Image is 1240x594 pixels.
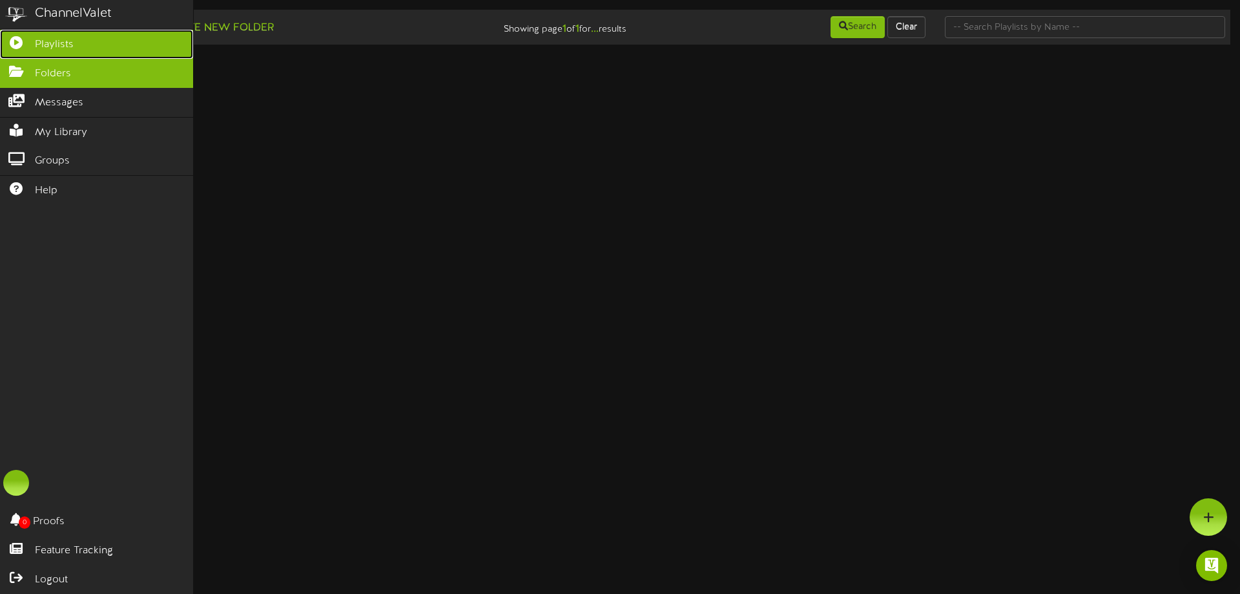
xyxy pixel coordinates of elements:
button: Search [831,16,885,38]
strong: 1 [563,23,566,35]
span: Proofs [33,514,65,529]
button: Create New Folder [149,20,278,36]
span: Messages [35,96,83,111]
span: Playlists [35,37,74,52]
strong: 1 [575,23,579,35]
div: ChannelValet [35,5,112,23]
strong: ... [591,23,599,35]
span: My Library [35,125,87,140]
button: Clear [887,16,925,38]
span: Folders [35,67,71,81]
span: Logout [35,573,68,588]
span: Groups [35,154,70,169]
h4: You have no playlists. [42,51,1230,64]
div: Showing page of for results [437,15,636,37]
input: -- Search Playlists by Name -- [945,16,1225,38]
div: Open Intercom Messenger [1196,550,1227,581]
span: Feature Tracking [35,544,113,558]
span: 0 [19,516,30,529]
span: Help [35,184,57,198]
